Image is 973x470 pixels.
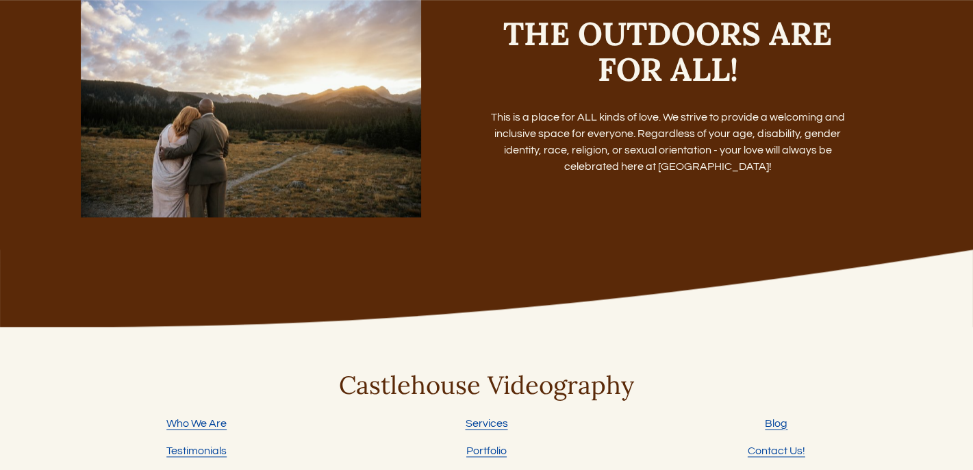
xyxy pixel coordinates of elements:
a: Blog [765,415,787,432]
a: Services [466,415,508,432]
h3: Castlehouse Videography [55,371,918,399]
a: Testimonials [166,443,227,459]
a: Who We Are [166,415,227,432]
p: This is a place for ALL kinds of love. We strive to provide a welcoming and inclusive space for e... [490,109,845,175]
a: Contact Us! [748,443,805,459]
strong: THE OUTDOORS ARE FOR ALL! [503,13,840,90]
a: Portfolio [466,443,507,459]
